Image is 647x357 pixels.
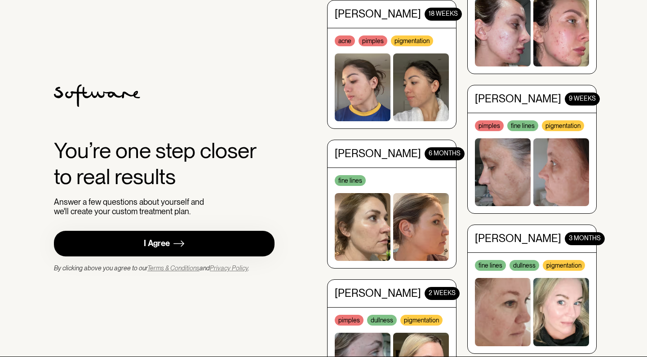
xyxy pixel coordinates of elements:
[565,232,605,245] div: 3 MONTHS
[147,264,199,272] a: Terms & Conditions
[335,314,363,325] div: pimples
[542,120,584,131] div: pigmentation
[54,197,208,216] div: Answer a few questions about yourself and we'll create your custom treatment plan.
[210,264,248,272] a: Privacy Policy
[400,314,443,325] div: pigmentation
[367,314,397,325] div: dullness
[475,232,561,245] div: [PERSON_NAME]
[391,35,433,46] div: pigmentation
[54,138,275,190] div: You’re one step closer to real results
[510,260,539,270] div: dullness
[335,287,421,300] div: [PERSON_NAME]
[543,260,585,270] div: pigmentation
[425,7,462,20] div: 18 WEEKS
[565,92,600,105] div: 9 WEEKS
[425,147,465,160] div: 6 months
[507,120,538,131] div: fine lines
[359,35,387,46] div: pimples
[335,175,366,185] div: fine lines
[54,264,249,273] div: By clicking above you agree to our and .
[475,120,504,131] div: pimples
[54,231,275,256] a: I Agree
[144,238,170,249] div: I Agree
[475,92,561,105] div: [PERSON_NAME]
[425,287,460,300] div: 2 WEEKS
[475,260,506,270] div: fine lines
[335,147,421,160] div: [PERSON_NAME]
[335,7,421,20] div: [PERSON_NAME]
[335,35,355,46] div: acne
